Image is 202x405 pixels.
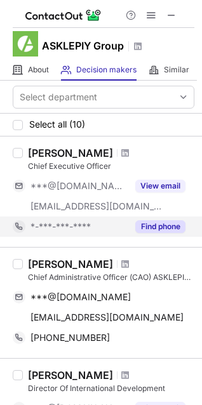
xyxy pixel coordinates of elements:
div: Chief Administrative Officer (САO) ASKLEPIY Group [28,272,194,283]
button: Reveal Button [135,220,185,233]
span: Similar [164,65,189,75]
img: ContactOut v5.3.10 [25,8,102,23]
div: [PERSON_NAME] [28,147,113,159]
span: ***@[DOMAIN_NAME] [30,291,131,303]
span: Select all (10) [29,119,85,129]
img: fc2c6dd6376387acdfbb1c7308622c0f [13,31,38,56]
span: [EMAIL_ADDRESS][DOMAIN_NAME] [30,312,184,323]
div: Director Of International Development [28,383,194,394]
button: Reveal Button [135,180,185,192]
span: Decision makers [76,65,137,75]
div: [PERSON_NAME] [28,258,113,270]
div: Chief Executive Officer [28,161,194,172]
span: [PHONE_NUMBER] [30,332,110,343]
span: About [28,65,49,75]
div: [PERSON_NAME] [28,369,113,382]
span: ***@[DOMAIN_NAME] [30,180,128,192]
h1: ASKLEPIY Group [42,38,124,53]
div: Select department [20,91,97,103]
span: [EMAIL_ADDRESS][DOMAIN_NAME] [30,201,163,212]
